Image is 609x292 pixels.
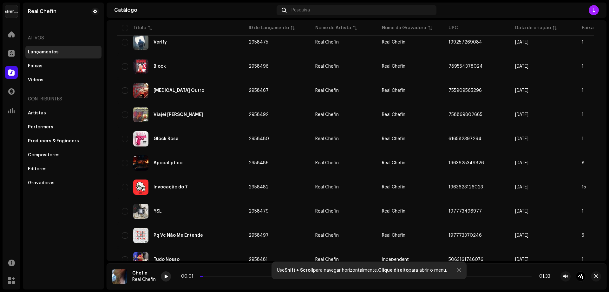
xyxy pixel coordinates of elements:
div: ID de Lançamento [249,25,289,31]
span: Real Chefin [315,137,372,141]
img: d850e5ea-55c8-4ea6-bd70-80082bdf425f [133,204,148,219]
div: Editores [28,166,47,172]
span: 2958482 [249,185,269,189]
div: Real Chefin [315,257,339,262]
span: Real Chefin [315,257,372,262]
div: Lançamentos [28,50,59,55]
div: 01:33 [534,274,550,279]
span: 1963625349826 [449,161,484,165]
span: 24 de jul. de 2025 [515,257,528,262]
div: Vídeos [28,78,43,83]
img: 408b884b-546b-4518-8448-1008f9c76b02 [5,5,18,18]
div: L [589,5,599,15]
span: Real Chefin [382,137,405,141]
re-m-nav-item: Gravadoras [25,177,101,189]
img: 9d0b56f7-8efd-487d-a15a-7baa7793a4c4 [133,107,148,122]
img: ddcab61c-fadf-4922-b30e-320e9e3ffa64 [133,131,148,146]
span: Real Chefin [315,185,372,189]
span: Real Chefin [382,233,405,238]
span: Real Chefin [382,209,405,214]
div: Faixas [28,64,43,69]
div: Block [154,64,166,69]
span: 2958475 [249,40,268,44]
div: Real Chefin [132,277,156,282]
span: 2958479 [249,209,269,214]
re-a-nav-header: Contribuintes [25,92,101,107]
span: Independent [382,257,409,262]
img: 3a407d63-b3b3-4b6a-ba59-50f71a3a30d9 [133,35,148,50]
div: Nome de Artista [315,25,351,31]
span: 2958497 [249,233,269,238]
span: 2958467 [249,88,269,93]
span: 789554378024 [449,64,483,69]
img: 9812bac2-90af-4ea9-960d-bf6e900f8cff [133,83,148,98]
span: 616582397294 [449,137,481,141]
span: 197773370246 [449,233,482,238]
div: Compro Outro [154,88,204,93]
span: Real Chefin [315,40,372,44]
span: 24 de jul. de 2025 [515,185,528,189]
re-a-nav-header: Ativos [25,31,101,46]
span: 24 de jul. de 2025 [515,88,528,93]
div: Real Chefin [315,209,339,214]
span: Real Chefin [382,161,405,165]
img: 680251fb-e1b3-4afb-b4fb-395bd616a69c [133,252,148,267]
span: Real Chefin [315,64,372,69]
div: Artistas [28,111,46,116]
div: YSL [154,209,162,214]
div: Data de criação [515,25,551,31]
re-m-nav-item: Artistas [25,107,101,119]
span: Real Chefin [382,40,405,44]
span: Real Chefin [382,64,405,69]
span: 2958481 [249,257,268,262]
div: Real Chefin [315,112,339,117]
span: 24 de jul. de 2025 [515,40,528,44]
div: Nome da Gravadora [382,25,426,31]
span: 24 de jul. de 2025 [515,64,528,69]
span: Real Chefin [382,112,405,117]
re-m-nav-item: Producers & Engineers [25,135,101,147]
span: 24 de jul. de 2025 [515,233,528,238]
span: 5063161746076 [449,257,483,262]
img: 37f76d72-ace7-409d-a989-67d522cdf459 [133,155,148,171]
span: 199257269084 [449,40,482,44]
div: Tudo Nosso [154,257,180,262]
span: 2958496 [249,64,269,69]
div: Real Chefin [315,137,339,141]
span: 24 de jul. de 2025 [515,137,528,141]
div: Compositores [28,153,60,158]
img: ab813be1-8251-4529-9012-0e96c6daf1fa [133,180,148,195]
div: Glock Rosa [154,137,179,141]
span: Real Chefin [315,209,372,214]
span: 24 de jul. de 2025 [515,112,528,117]
div: Real Chefin [315,40,339,44]
span: Real Chefin [315,88,372,93]
span: Real Chefin [382,88,405,93]
div: Gravadoras [28,180,55,186]
span: 758869802685 [449,112,482,117]
span: Real Chefin [315,161,372,165]
re-m-nav-item: Lançamentos [25,46,101,58]
div: Pq Vc Não Me Entende [154,233,203,238]
div: Viajei Naquela Mina [154,112,203,117]
div: Real Chefin [315,185,339,189]
span: 2958486 [249,161,269,165]
img: 787dc5f6-0c85-4d1d-b19d-16409896f9ce [133,228,148,243]
re-m-nav-item: Performers [25,121,101,133]
span: 24 de jul. de 2025 [515,209,528,214]
span: 755909565296 [449,88,482,93]
div: Chefin [132,271,156,276]
div: Performers [28,125,53,130]
span: 2958492 [249,112,269,117]
div: Producers & Engineers [28,139,79,144]
span: 24 de jul. de 2025 [515,161,528,165]
re-m-nav-item: Faixas [25,60,101,72]
div: Catálogo [114,8,274,13]
span: 197773496977 [449,209,482,214]
div: Real Chefin [315,88,339,93]
re-m-nav-item: Compositores [25,149,101,161]
span: Real Chefin [315,233,372,238]
re-m-nav-item: Editores [25,163,101,175]
span: 1963623126023 [449,185,483,189]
